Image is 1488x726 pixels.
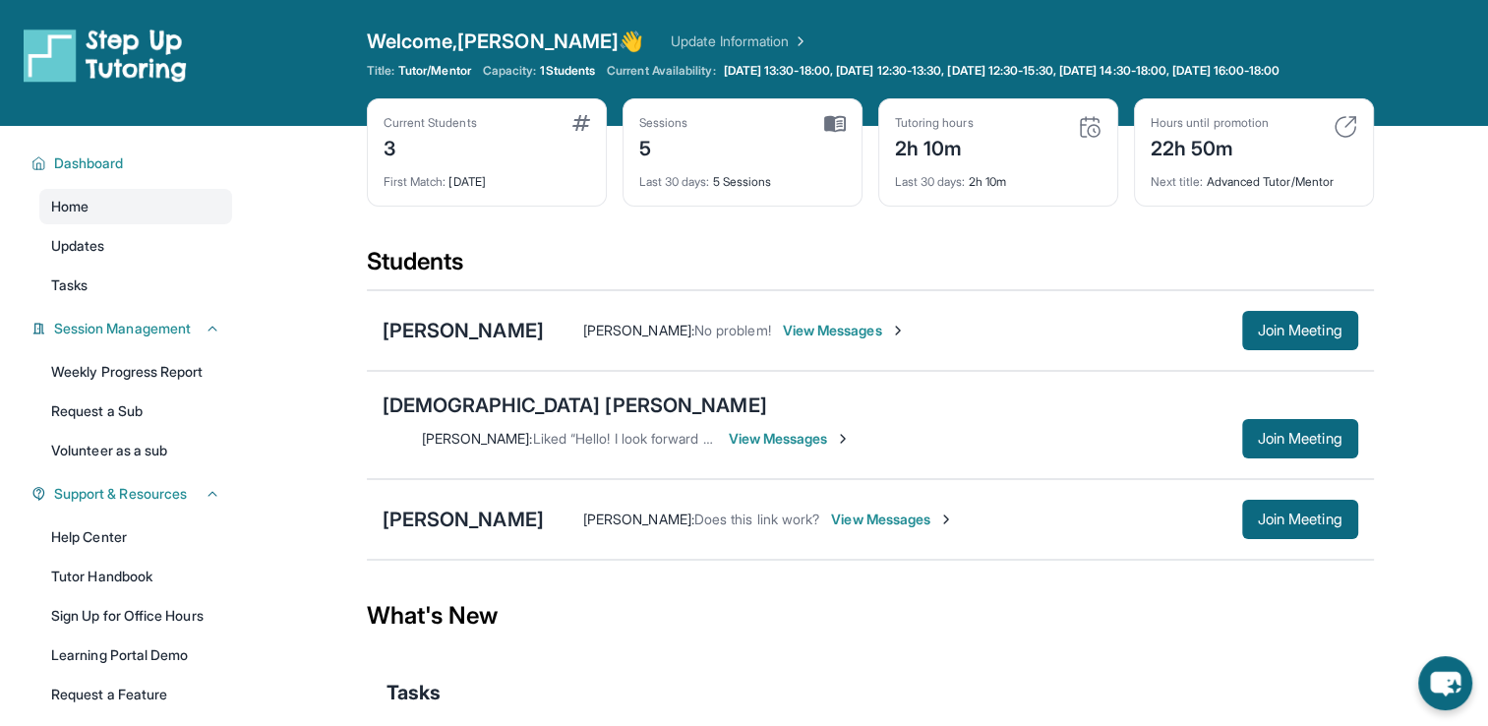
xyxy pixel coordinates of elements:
button: Session Management [46,319,220,338]
div: 5 [639,131,688,162]
span: Last 30 days : [639,174,710,189]
div: [DEMOGRAPHIC_DATA] [PERSON_NAME] [383,392,767,419]
img: Chevron-Right [835,431,851,447]
span: Capacity: [483,63,537,79]
span: Title: [367,63,394,79]
div: 2h 10m [895,162,1101,190]
a: Request a Feature [39,677,232,712]
span: [PERSON_NAME] : [422,430,533,447]
img: card [1078,115,1101,139]
span: No problem! [694,322,771,338]
a: Help Center [39,519,232,555]
a: Updates [39,228,232,264]
span: Dashboard [54,153,124,173]
a: Sign Up for Office Hours [39,598,232,634]
span: Home [51,197,89,216]
button: chat-button [1418,656,1472,710]
span: View Messages [729,429,852,449]
div: 5 Sessions [639,162,846,190]
span: Join Meeting [1258,433,1342,445]
a: Request a Sub [39,393,232,429]
span: [PERSON_NAME] : [583,511,694,527]
span: Current Availability: [607,63,715,79]
button: Join Meeting [1242,311,1358,350]
button: Join Meeting [1242,419,1358,458]
span: Tasks [51,275,88,295]
img: Chevron Right [789,31,808,51]
span: Welcome, [PERSON_NAME] 👋 [367,28,644,55]
div: [DATE] [384,162,590,190]
div: Hours until promotion [1151,115,1269,131]
img: logo [24,28,187,83]
span: Last 30 days : [895,174,966,189]
div: Advanced Tutor/Mentor [1151,162,1357,190]
span: Does this link work? [694,511,819,527]
div: Tutoring hours [895,115,974,131]
img: card [824,115,846,133]
span: Liked “Hello! I look forward to our meeting as well. Thank you for the information!” [533,430,1041,447]
div: Sessions [639,115,688,131]
div: [PERSON_NAME] [383,506,544,533]
span: First Match : [384,174,446,189]
a: Update Information [671,31,808,51]
div: What's New [367,573,1374,659]
a: Tutor Handbook [39,559,232,594]
a: Weekly Progress Report [39,354,232,390]
a: Tasks [39,268,232,303]
div: 3 [384,131,477,162]
button: Dashboard [46,153,220,173]
button: Support & Resources [46,484,220,504]
img: card [1334,115,1357,139]
span: [PERSON_NAME] : [583,322,694,338]
div: Students [367,246,1374,289]
img: Chevron-Right [938,512,954,527]
span: Support & Resources [54,484,187,504]
div: 2h 10m [895,131,974,162]
span: View Messages [783,321,906,340]
a: Home [39,189,232,224]
span: Updates [51,236,105,256]
span: 1 Students [540,63,595,79]
div: [PERSON_NAME] [383,317,544,344]
div: 22h 50m [1151,131,1269,162]
span: Join Meeting [1258,514,1342,525]
span: Session Management [54,319,191,338]
img: card [572,115,590,131]
img: Chevron-Right [890,323,906,338]
span: Tutor/Mentor [398,63,471,79]
a: Learning Portal Demo [39,637,232,673]
span: Next title : [1151,174,1204,189]
span: [DATE] 13:30-18:00, [DATE] 12:30-13:30, [DATE] 12:30-15:30, [DATE] 14:30-18:00, [DATE] 16:00-18:00 [724,63,1280,79]
button: Join Meeting [1242,500,1358,539]
span: Join Meeting [1258,325,1342,336]
span: Tasks [387,679,441,706]
a: [DATE] 13:30-18:00, [DATE] 12:30-13:30, [DATE] 12:30-15:30, [DATE] 14:30-18:00, [DATE] 16:00-18:00 [720,63,1284,79]
a: Volunteer as a sub [39,433,232,468]
div: Current Students [384,115,477,131]
span: View Messages [831,510,954,529]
